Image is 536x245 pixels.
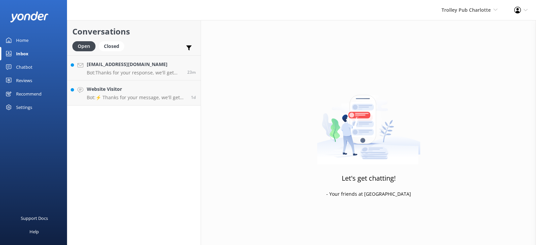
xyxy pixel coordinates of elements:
a: Website VisitorBot:⚡ Thanks for your message, we'll get back to you as soon as we can. You're als... [67,80,201,106]
span: Oct 01 2025 02:08pm (UTC -05:00) America/Cancun [191,95,196,100]
h4: [EMAIL_ADDRESS][DOMAIN_NAME] [87,61,182,68]
div: Reviews [16,74,32,87]
p: - Your friends at [GEOGRAPHIC_DATA] [326,190,411,198]
p: Bot: Thanks for your response, we'll get back to you as soon as we can during opening hours. [87,70,182,76]
p: Bot: ⚡ Thanks for your message, we'll get back to you as soon as we can. You're also welcome to k... [87,95,186,101]
span: Oct 02 2025 04:22pm (UTC -05:00) America/Cancun [187,69,196,75]
a: Open [72,42,99,50]
a: [EMAIL_ADDRESS][DOMAIN_NAME]Bot:Thanks for your response, we'll get back to you as soon as we can... [67,55,201,80]
div: Support Docs [21,211,48,225]
div: Inbox [16,47,28,60]
div: Help [29,225,39,238]
span: Trolley Pub Charlotte [442,7,491,13]
a: Closed [99,42,128,50]
div: Home [16,34,28,47]
div: Open [72,41,95,51]
div: Chatbot [16,60,32,74]
div: Recommend [16,87,42,101]
h3: Let's get chatting! [342,173,396,184]
div: Settings [16,101,32,114]
div: Closed [99,41,124,51]
h2: Conversations [72,25,196,38]
h4: Website Visitor [87,85,186,93]
img: artwork of a man stealing a conversation from at giant smartphone [317,81,420,165]
img: yonder-white-logo.png [10,11,49,22]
